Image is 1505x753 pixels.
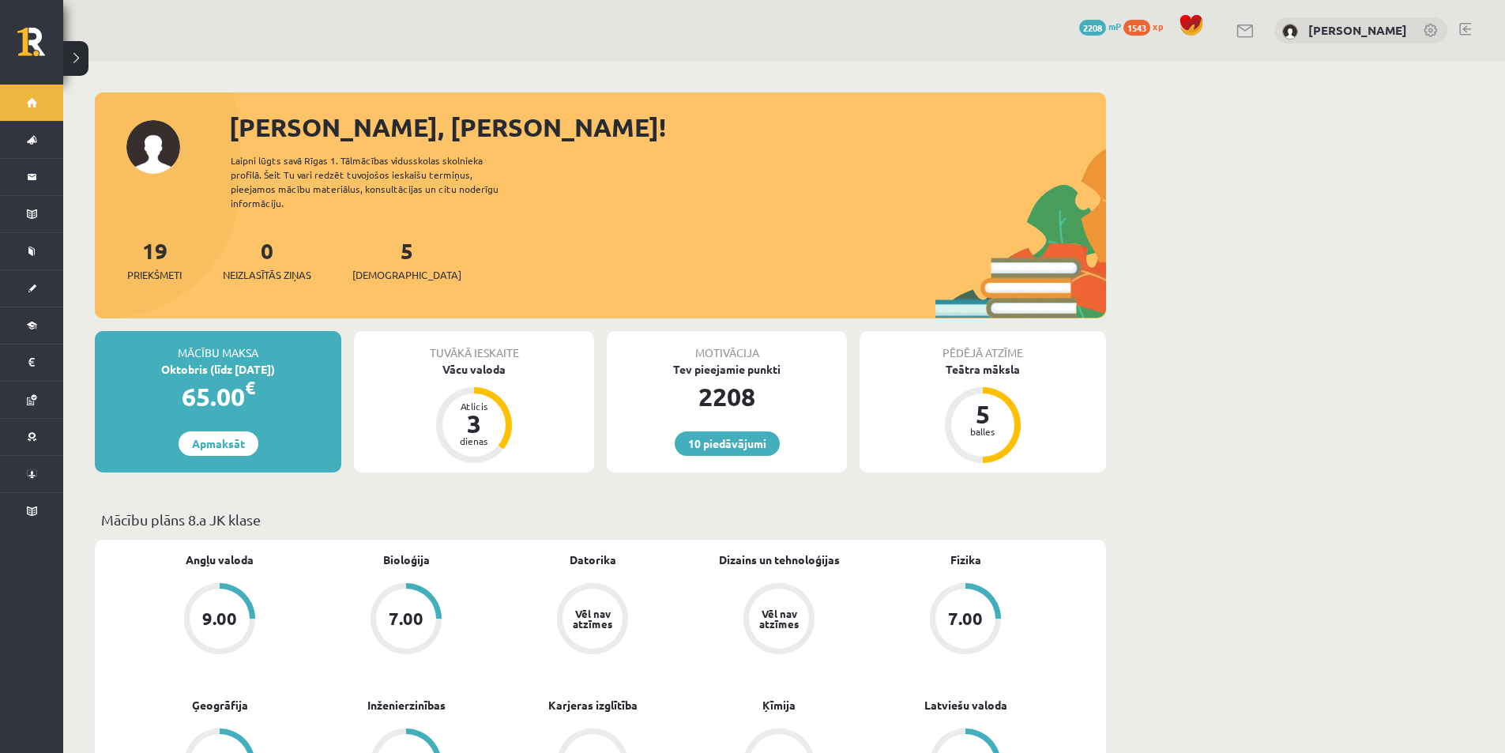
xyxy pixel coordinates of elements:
a: 1543 xp [1123,20,1171,32]
span: [DEMOGRAPHIC_DATA] [352,267,461,283]
span: mP [1108,20,1121,32]
a: Vēl nav atzīmes [686,583,872,657]
div: Pēdējā atzīme [860,331,1106,361]
a: Fizika [950,552,981,568]
a: Latviešu valoda [924,697,1007,713]
a: Rīgas 1. Tālmācības vidusskola [17,28,63,67]
div: Atlicis [450,401,498,411]
a: 7.00 [313,583,499,657]
a: 0Neizlasītās ziņas [223,236,311,283]
a: Angļu valoda [186,552,254,568]
a: Ģeogrāfija [192,697,248,713]
div: 9.00 [202,610,237,627]
div: Tuvākā ieskaite [354,331,594,361]
a: Vācu valoda Atlicis 3 dienas [354,361,594,465]
a: Vēl nav atzīmes [499,583,686,657]
a: Inženierzinības [367,697,446,713]
span: 2208 [1079,20,1106,36]
div: 2208 [607,378,847,416]
div: 7.00 [948,610,983,627]
div: 65.00 [95,378,341,416]
p: Mācību plāns 8.a JK klase [101,509,1100,530]
div: balles [959,427,1006,436]
a: Teātra māksla 5 balles [860,361,1106,465]
span: Neizlasītās ziņas [223,267,311,283]
img: Eduards Mārcis Ulmanis [1282,24,1298,40]
a: Dizains un tehnoloģijas [719,552,840,568]
a: 7.00 [872,583,1059,657]
div: Teātra māksla [860,361,1106,378]
a: 9.00 [126,583,313,657]
a: Apmaksāt [179,431,258,456]
a: Datorika [570,552,616,568]
div: 5 [959,401,1006,427]
a: Bioloģija [383,552,430,568]
a: Ķīmija [762,697,796,713]
div: Mācību maksa [95,331,341,361]
div: Laipni lūgts savā Rīgas 1. Tālmācības vidusskolas skolnieka profilā. Šeit Tu vari redzēt tuvojošo... [231,153,526,210]
div: 3 [450,411,498,436]
a: 2208 mP [1079,20,1121,32]
div: 7.00 [389,610,423,627]
a: 19Priekšmeti [127,236,182,283]
a: 5[DEMOGRAPHIC_DATA] [352,236,461,283]
div: Motivācija [607,331,847,361]
a: 10 piedāvājumi [675,431,780,456]
div: Vācu valoda [354,361,594,378]
div: [PERSON_NAME], [PERSON_NAME]! [229,108,1106,146]
div: Oktobris (līdz [DATE]) [95,361,341,378]
div: Vēl nav atzīmes [570,608,615,629]
span: € [245,376,255,399]
a: [PERSON_NAME] [1308,22,1407,38]
div: dienas [450,436,498,446]
div: Vēl nav atzīmes [757,608,801,629]
a: Karjeras izglītība [548,697,638,713]
span: 1543 [1123,20,1150,36]
div: Tev pieejamie punkti [607,361,847,378]
span: Priekšmeti [127,267,182,283]
span: xp [1153,20,1163,32]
